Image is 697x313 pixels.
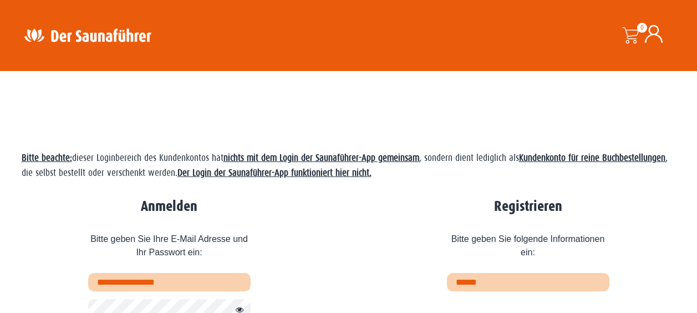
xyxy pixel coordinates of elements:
h2: Registrieren [447,198,609,215]
strong: Der Login der Saunaführer-App funktioniert hier nicht. [177,168,372,178]
span: Bitte geben Sie Ihre E-Mail Adresse und Ihr Passwort ein: [88,224,251,273]
strong: nichts mit dem Login der Saunaführer-App gemeinsam [223,153,419,163]
h2: Anmelden [88,198,251,215]
span: 0 [637,23,647,33]
strong: Kundenkonto für reine Buchbestellungen [519,153,665,163]
span: Bitte beachte: [22,153,72,163]
span: dieser Loginbereich des Kundenkontos hat , sondern dient lediglich als , die selbst bestellt oder... [22,153,668,178]
span: Bitte geben Sie folgende Informationen ein: [447,224,609,273]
